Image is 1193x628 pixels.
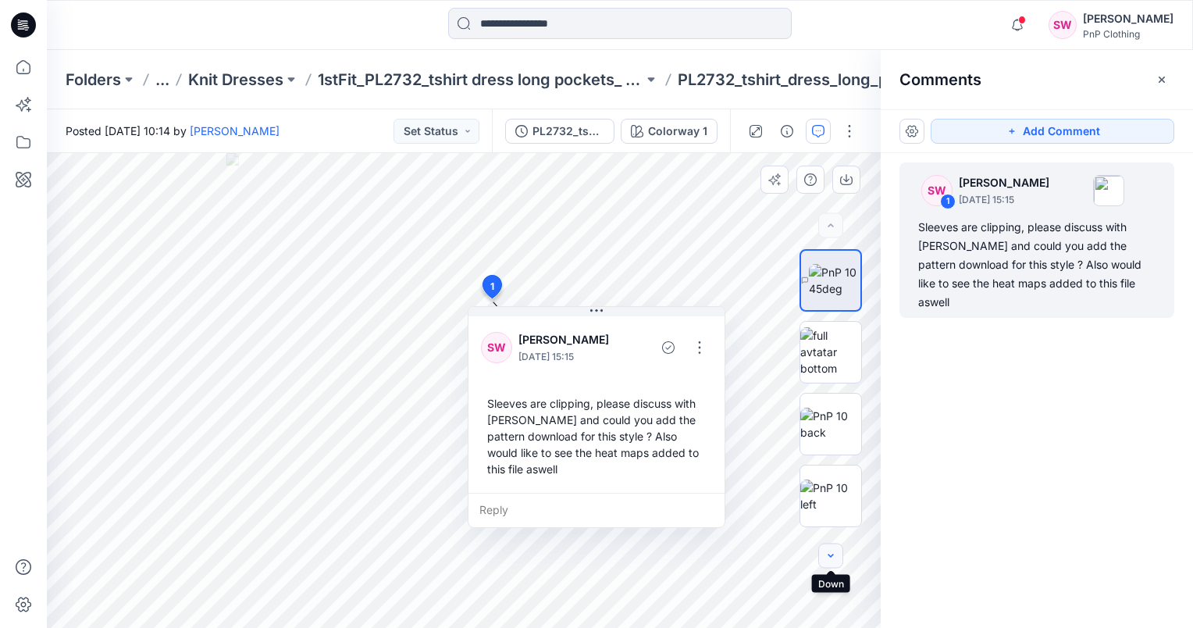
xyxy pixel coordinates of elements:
button: Colorway 1 [621,119,718,144]
div: PL2732_tshirt_dress_long_pockets [532,123,604,140]
div: [PERSON_NAME] [1083,9,1173,28]
div: SW [921,175,953,206]
a: [PERSON_NAME] [190,124,280,137]
button: Add Comment [931,119,1174,144]
img: PnP 10 back [800,408,861,441]
a: Folders [66,69,121,91]
a: Knit Dresses [188,69,283,91]
p: PL2732_tshirt_dress_long_pockets [678,69,938,91]
p: [DATE] 15:15 [959,192,1049,208]
h2: Comments [899,70,981,89]
button: Details [775,119,799,144]
button: ... [155,69,169,91]
div: Sleeves are clipping, please discuss with [PERSON_NAME] and could you add the pattern download fo... [481,389,712,483]
div: SW [481,332,512,363]
img: full avtatar bottom [800,327,861,376]
p: [PERSON_NAME] [518,330,621,349]
div: SW [1049,11,1077,39]
div: 1 [940,194,956,209]
span: Posted [DATE] 10:14 by [66,123,280,139]
p: [DATE] 15:15 [518,349,621,365]
div: PnP Clothing [1083,28,1173,40]
div: Reply [468,493,725,527]
span: 1 [490,280,494,294]
a: 1stFit_PL2732_tshirt dress long pockets_ [DATE] [318,69,643,91]
img: PnP 10 left [800,480,861,512]
div: Colorway 1 [648,123,707,140]
button: PL2732_tshirt_dress_long_pockets [505,119,614,144]
img: PnP 10 45deg [809,264,860,297]
p: [PERSON_NAME] [959,173,1049,192]
div: Sleeves are clipping, please discuss with [PERSON_NAME] and could you add the pattern download fo... [918,218,1156,312]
